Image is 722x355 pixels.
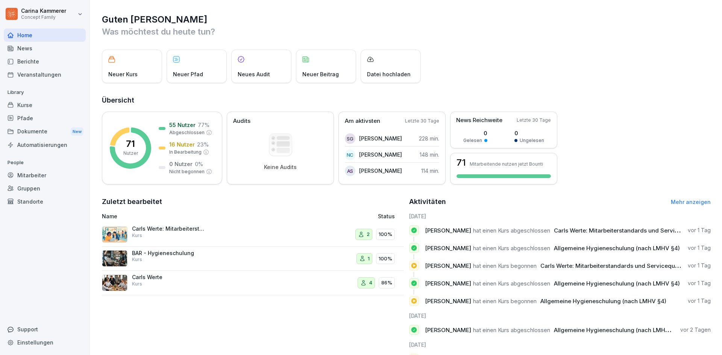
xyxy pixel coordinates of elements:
[425,227,471,234] span: [PERSON_NAME]
[233,117,250,125] p: Audits
[4,29,86,42] a: Home
[102,212,291,220] p: Name
[381,279,392,287] p: 86%
[345,133,355,144] div: SG
[102,271,404,295] a: Carls WerteKurs486%
[132,225,207,232] p: Carls Werte: Mitarbeiterstandards und Servicequalität
[367,70,411,78] p: Datei hochladen
[102,95,711,106] h2: Übersicht
[425,280,471,287] span: [PERSON_NAME]
[463,129,487,137] p: 0
[4,157,86,169] p: People
[517,117,551,124] p: Letzte 30 Tage
[21,15,66,20] p: Concept Family
[473,227,550,234] span: hat einen Kurs abgeschlossen
[688,227,711,234] p: vor 1 Tag
[4,55,86,68] a: Berichte
[680,326,711,334] p: vor 2 Tagen
[198,121,209,129] p: 77 %
[4,323,86,336] div: Support
[554,245,680,252] span: Allgemeine Hygieneschulung (nach LMHV §4)
[102,250,127,267] img: esgmg7jv8he64vtugq85wdm8.png
[173,70,203,78] p: Neuer Pfad
[71,127,83,136] div: New
[359,151,402,159] p: [PERSON_NAME]
[463,137,482,144] p: Gelesen
[540,262,689,269] span: Carls Werte: Mitarbeiterstandards und Servicequalität
[540,298,666,305] span: Allgemeine Hygieneschulung (nach LMHV §4)
[108,70,138,78] p: Neuer Kurs
[4,86,86,98] p: Library
[4,336,86,349] div: Einstellungen
[554,326,680,334] span: Allgemeine Hygieneschulung (nach LMHV §4)
[4,112,86,125] div: Pfade
[409,212,711,220] h6: [DATE]
[4,98,86,112] a: Kurse
[123,150,138,157] p: Nutzer
[520,137,544,144] p: Ungelesen
[132,281,142,287] p: Kurs
[195,160,203,168] p: 0 %
[457,158,466,167] h3: 71
[456,116,502,125] p: News Reichweite
[345,166,355,176] div: AS
[169,168,205,175] p: Nicht begonnen
[473,245,550,252] span: hat einen Kurs abgeschlossen
[102,222,404,247] a: Carls Werte: Mitarbeiterstandards und ServicequalitätKurs2100%
[345,117,380,125] p: Am aktivsten
[4,125,86,139] a: DokumenteNew
[102,275,127,291] img: rbaairrqqhupghp12x7oyakn.png
[421,167,439,175] p: 114 min.
[169,160,193,168] p: 0 Nutzer
[419,134,439,142] p: 228 min.
[102,247,404,271] a: BAR - HygieneschulungKurs1100%
[367,231,370,238] p: 2
[21,8,66,14] p: Carina Kammerer
[345,150,355,160] div: NC
[688,244,711,252] p: vor 1 Tag
[132,256,142,263] p: Kurs
[409,312,711,320] h6: [DATE]
[473,298,537,305] span: hat einen Kurs begonnen
[409,341,711,349] h6: [DATE]
[169,140,195,148] p: 16 Nutzer
[4,68,86,81] a: Veranstaltungen
[126,139,135,148] p: 71
[425,245,471,252] span: [PERSON_NAME]
[4,42,86,55] a: News
[554,280,680,287] span: Allgemeine Hygieneschulung (nach LMHV §4)
[238,70,270,78] p: Neues Audit
[359,167,402,175] p: [PERSON_NAME]
[473,280,550,287] span: hat einen Kurs abgeschlossen
[425,298,471,305] span: [PERSON_NAME]
[4,169,86,182] a: Mitarbeiter
[264,164,297,171] p: Keine Audits
[132,274,207,281] p: Carls Werte
[368,255,370,263] p: 1
[379,255,392,263] p: 100%
[425,326,471,334] span: [PERSON_NAME]
[4,182,86,195] a: Gruppen
[102,14,711,26] h1: Guten [PERSON_NAME]
[688,297,711,305] p: vor 1 Tag
[473,326,550,334] span: hat einen Kurs abgeschlossen
[302,70,339,78] p: Neuer Beitrag
[132,232,142,239] p: Kurs
[369,279,372,287] p: 4
[671,199,711,205] a: Mehr anzeigen
[132,250,207,257] p: BAR - Hygieneschulung
[4,138,86,151] a: Automatisierungen
[470,161,543,167] p: Mitarbeitende nutzen jetzt Bounti
[379,231,392,238] p: 100%
[4,195,86,208] a: Standorte
[688,262,711,269] p: vor 1 Tag
[102,196,404,207] h2: Zuletzt bearbeitet
[425,262,471,269] span: [PERSON_NAME]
